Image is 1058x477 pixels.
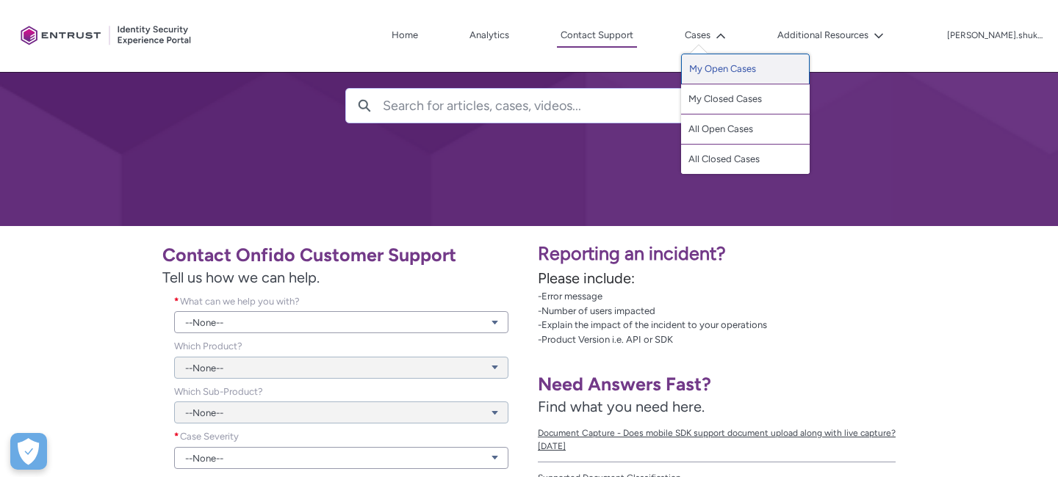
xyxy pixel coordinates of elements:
span: What can we help you with? [180,296,300,307]
a: Home [388,24,422,46]
span: required [174,294,180,309]
button: User Profile mansi.shukla.cep [946,27,1043,42]
a: Contact Support [557,24,637,48]
lightning-formatted-date-time: [DATE] [538,441,566,451]
p: Please include: [538,267,1049,289]
input: Search for articles, cases, videos... [383,89,712,123]
h1: Need Answers Fast? [538,373,896,396]
span: Tell us how we can help. [162,266,520,288]
span: Which Product? [174,341,242,352]
h1: Contact Onfido Customer Support [162,244,520,266]
a: Analytics, opens in new tab [466,24,513,46]
a: My Closed Cases [681,84,810,114]
button: Additional Resources [774,24,888,46]
span: Case Severity [180,431,239,442]
span: required [174,429,180,444]
button: Open Preferences [10,433,47,470]
a: --None-- [174,447,508,469]
a: Document Capture - Does mobile SDK support document upload along with live capture?[DATE] [538,418,896,462]
p: -Error message -Number of users impacted -Explain the impact of the incident to your operations -... [538,289,1049,346]
span: Find what you need here. [538,398,705,415]
button: Cases [681,24,730,46]
p: [PERSON_NAME].shukla.cep [947,31,1043,41]
div: Cookie Preferences [10,433,47,470]
a: All Open Cases [681,114,810,145]
span: Which Sub-Product? [174,386,263,397]
span: Document Capture - Does mobile SDK support document upload along with live capture? [538,426,896,440]
a: My Open Cases [681,54,810,84]
button: Search [346,89,383,123]
a: --None-- [174,311,508,333]
a: All Closed Cases [681,145,810,174]
p: Reporting an incident? [538,240,1049,268]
